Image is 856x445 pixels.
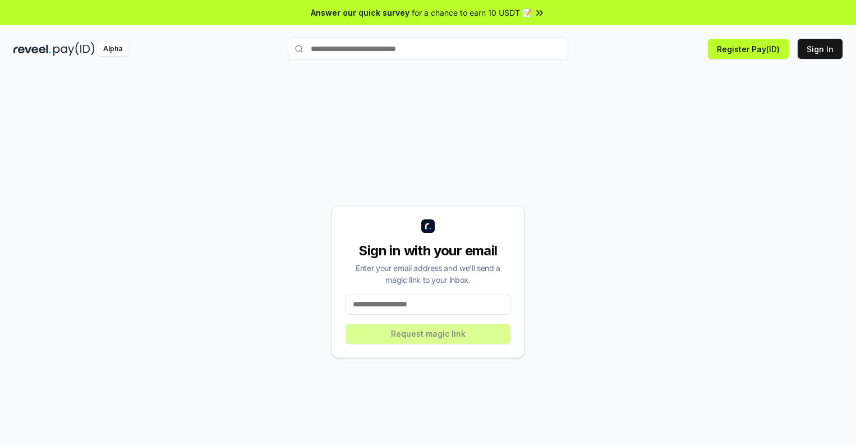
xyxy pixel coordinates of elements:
button: Register Pay(ID) [708,39,789,59]
div: Sign in with your email [346,242,510,260]
div: Enter your email address and we’ll send a magic link to your inbox. [346,262,510,286]
span: Answer our quick survey [311,7,409,19]
img: pay_id [53,42,95,56]
button: Sign In [798,39,843,59]
span: for a chance to earn 10 USDT 📝 [412,7,532,19]
img: logo_small [421,219,435,233]
div: Alpha [97,42,128,56]
img: reveel_dark [13,42,51,56]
